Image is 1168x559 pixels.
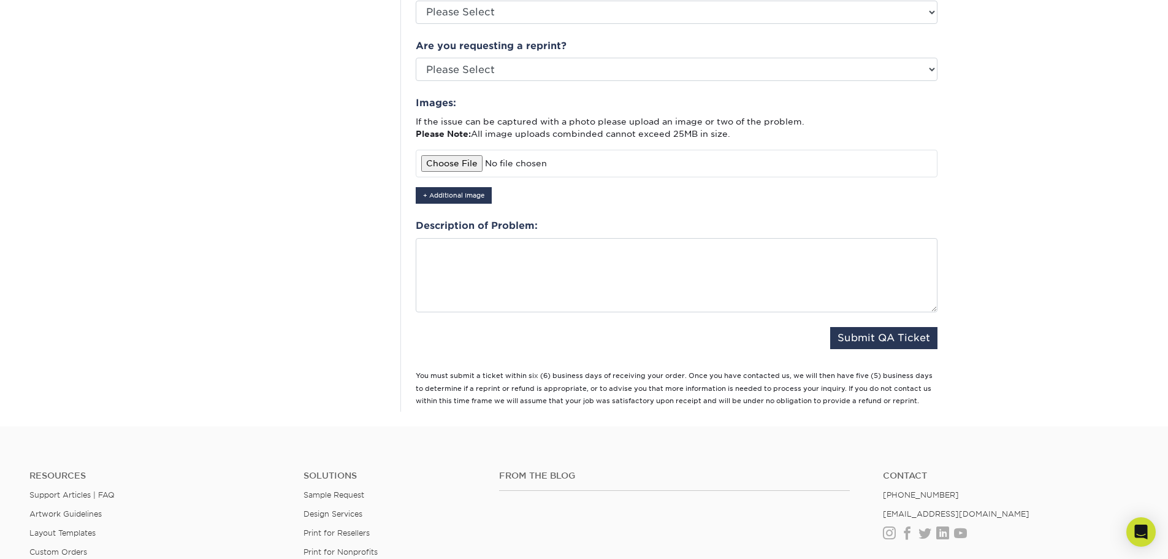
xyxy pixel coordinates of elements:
strong: Images: [416,97,456,109]
a: [EMAIL_ADDRESS][DOMAIN_NAME] [883,509,1029,519]
strong: Are you requesting a reprint? [416,40,567,52]
div: Open Intercom Messenger [1126,517,1156,547]
strong: Please Note: [416,129,471,139]
a: Artwork Guidelines [29,509,102,519]
a: Support Articles | FAQ [29,490,115,499]
a: [PHONE_NUMBER] [883,490,959,499]
h4: Resources [29,471,285,481]
a: Sample Request [303,490,364,499]
p: If the issue can be captured with a photo please upload an image or two of the problem. All image... [416,115,937,141]
button: + Additional Image [416,187,492,204]
strong: Description of Problem: [416,220,538,231]
h4: Solutions [303,471,481,481]
h4: From the Blog [499,471,850,481]
a: Design Services [303,509,362,519]
button: Submit QA Ticket [830,327,937,349]
a: Contact [883,471,1139,481]
small: You must submit a ticket within six (6) business days of receiving your order. Once you have cont... [416,372,933,405]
